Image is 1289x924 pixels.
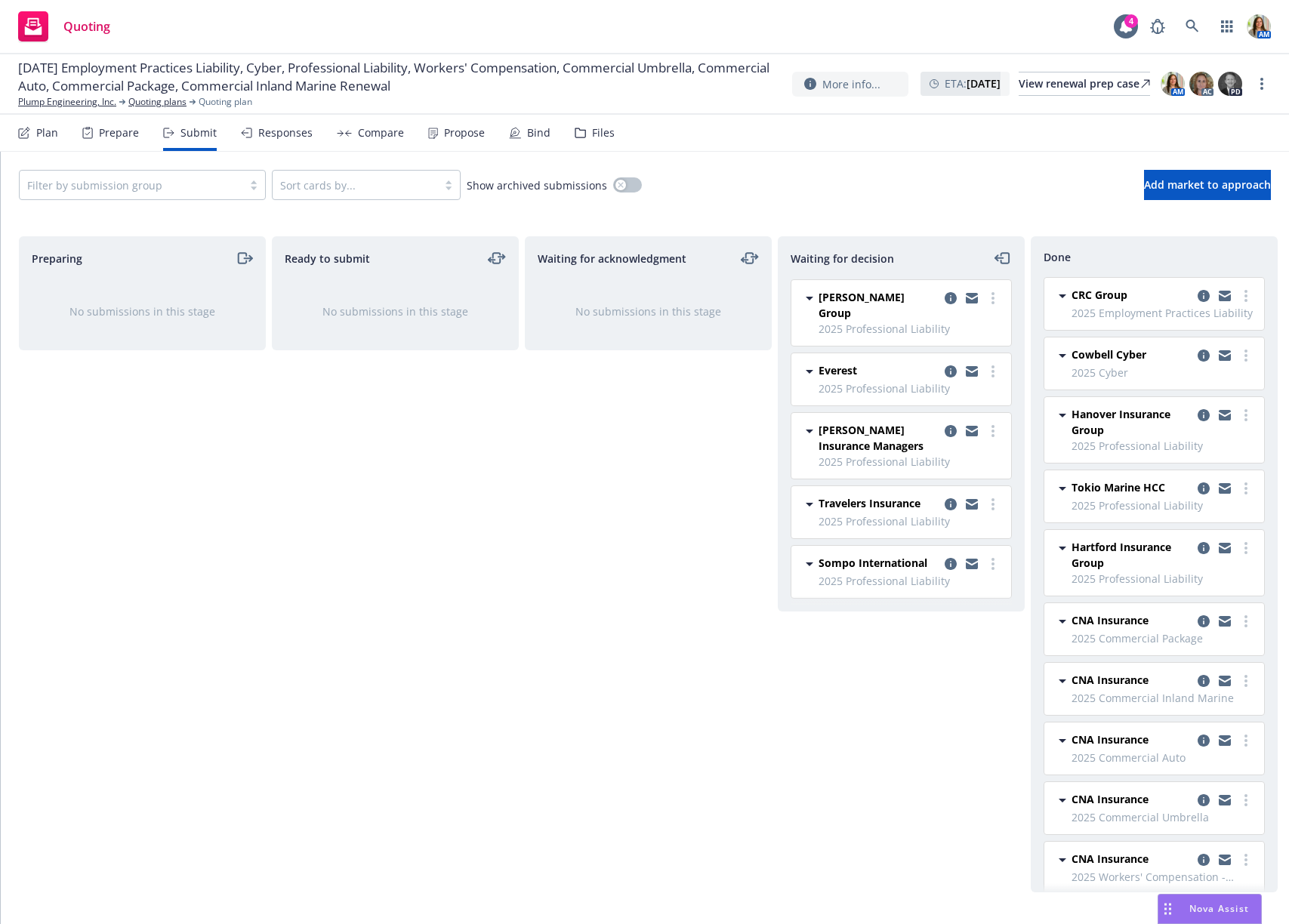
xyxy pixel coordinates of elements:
[1072,497,1255,513] span: 2025 Professional Liability
[984,495,1002,513] a: more
[199,95,252,109] span: Quoting plan
[1237,731,1255,750] a: more
[819,362,857,378] span: Everest
[792,72,908,97] button: More info...
[99,127,139,139] div: Prepare
[1158,894,1262,924] button: Nova Assist
[1072,690,1255,706] span: 2025 Commercial Inland Marine
[1195,406,1213,424] a: copy logging email
[967,76,1001,91] strong: [DATE]
[1044,249,1071,265] span: Done
[18,59,780,95] span: [DATE] Employment Practices Liability, Cyber, Professional Liability, Workers' Compensation, Comm...
[1195,851,1213,869] a: copy logging email
[1216,539,1234,557] a: copy logging email
[1216,731,1234,750] a: copy logging email
[297,303,494,319] div: No submissions in this stage
[1072,731,1149,747] span: CNA Insurance
[1189,72,1213,96] img: photo
[1019,72,1150,96] a: View renewal prep case
[819,289,939,321] span: [PERSON_NAME] Group
[1237,612,1255,630] a: more
[1189,902,1249,915] span: Nova Assist
[1253,75,1271,93] a: more
[1237,479,1255,497] a: more
[285,251,370,266] span: Ready to submit
[1072,287,1127,303] span: CRC Group
[488,249,506,267] a: moveLeftRight
[358,127,404,139] div: Compare
[819,573,1002,589] span: 2025 Professional Liability
[963,555,981,573] a: copy logging email
[942,362,960,380] a: copy logging email
[258,127,313,139] div: Responses
[1124,14,1138,28] div: 4
[1072,346,1146,362] span: Cowbell Cyber
[1218,72,1242,96] img: photo
[819,380,1002,396] span: 2025 Professional Liability
[592,127,615,139] div: Files
[984,289,1002,307] a: more
[1072,630,1255,646] span: 2025 Commercial Package
[1072,672,1149,688] span: CNA Insurance
[963,362,981,380] a: copy logging email
[984,555,1002,573] a: more
[128,95,187,109] a: Quoting plans
[1216,791,1234,809] a: copy logging email
[1143,11,1173,42] a: Report a Bug
[963,495,981,513] a: copy logging email
[963,422,981,440] a: copy logging email
[822,76,880,92] span: More info...
[12,5,116,48] a: Quoting
[1237,672,1255,690] a: more
[1237,539,1255,557] a: more
[538,251,686,266] span: Waiting for acknowledgment
[984,362,1002,380] a: more
[819,513,1002,529] span: 2025 Professional Liability
[1072,539,1192,571] span: Hartford Insurance Group
[1195,539,1213,557] a: copy logging email
[36,127,58,139] div: Plan
[1212,11,1242,42] a: Switch app
[1237,346,1255,365] a: more
[1237,287,1255,305] a: more
[1195,479,1213,497] a: copy logging email
[942,422,960,440] a: copy logging email
[1216,672,1234,690] a: copy logging email
[1072,305,1255,321] span: 2025 Employment Practices Liability
[235,249,253,267] a: moveRight
[1072,809,1255,825] span: 2025 Commercial Umbrella
[1144,170,1271,200] button: Add market to approach
[994,249,1012,267] a: moveLeft
[942,289,960,307] a: copy logging email
[32,251,82,266] span: Preparing
[1144,177,1271,192] span: Add market to approach
[1072,869,1255,885] span: 2025 Workers' Compensation - [US_STATE]
[1237,851,1255,869] a: more
[63,20,110,32] span: Quoting
[1195,791,1213,809] a: copy logging email
[1072,406,1192,438] span: Hanover Insurance Group
[741,249,759,267] a: moveLeftRight
[1216,612,1234,630] a: copy logging email
[1247,14,1271,38] img: photo
[984,422,1002,440] a: more
[1195,287,1213,305] a: copy logging email
[1158,895,1177,923] div: Drag to move
[1072,571,1255,587] span: 2025 Professional Liability
[1161,72,1185,96] img: photo
[945,75,1001,91] span: ETA :
[819,495,920,511] span: Travelers Insurance
[819,555,927,571] span: Sompo International
[1195,346,1213,365] a: copy logging email
[1237,791,1255,809] a: more
[1195,612,1213,630] a: copy logging email
[819,454,1002,470] span: 2025 Professional Liability
[1195,731,1213,750] a: copy logging email
[550,303,747,319] div: No submissions in this stage
[963,289,981,307] a: copy logging email
[467,177,607,193] span: Show archived submissions
[1237,406,1255,424] a: more
[1072,750,1255,765] span: 2025 Commercial Auto
[1216,851,1234,869] a: copy logging email
[1072,851,1149,867] span: CNA Insurance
